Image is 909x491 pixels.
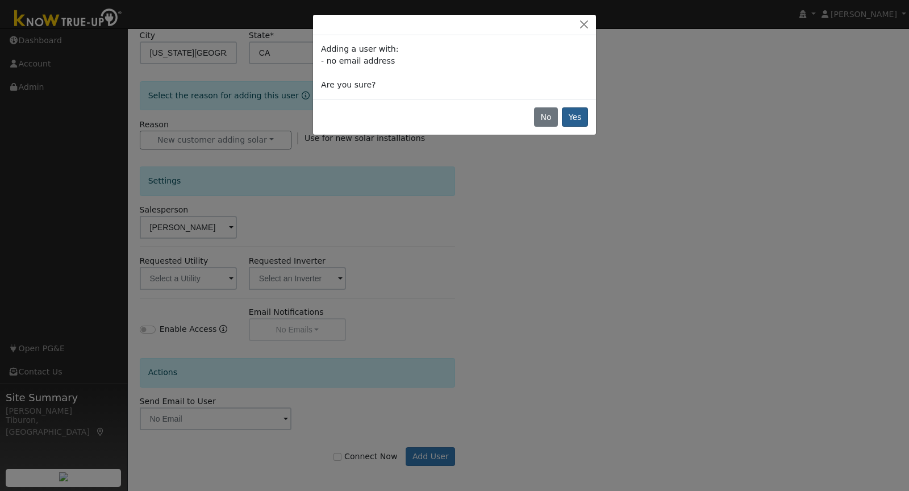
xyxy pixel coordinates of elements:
span: Are you sure? [321,80,376,89]
span: Adding a user with: [321,44,398,53]
button: Yes [562,107,588,127]
span: - no email address [321,56,395,65]
button: Close [576,19,592,31]
button: No [534,107,558,127]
